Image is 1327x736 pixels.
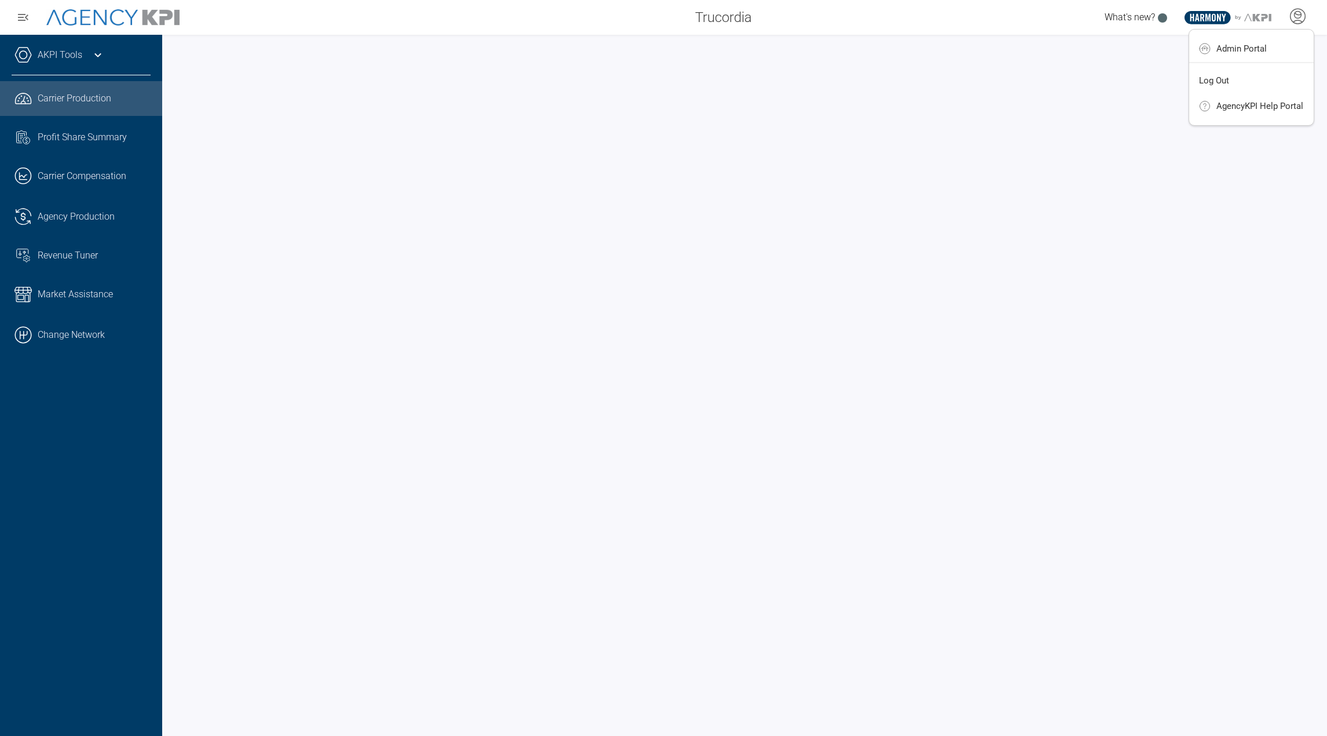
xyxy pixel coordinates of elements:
span: Admin Portal [1216,44,1267,53]
span: AgencyKPI Help Portal [1216,101,1303,111]
span: Trucordia [695,7,752,28]
span: Profit Share Summary [38,130,127,144]
span: Revenue Tuner [38,249,98,263]
span: What's new? [1105,12,1155,23]
span: Log Out [1199,76,1229,85]
span: Agency Production [38,210,115,224]
span: Carrier Production [38,92,111,105]
img: AgencyKPI [46,9,180,26]
span: Market Assistance [38,287,113,301]
a: AKPI Tools [38,48,82,62]
span: Carrier Compensation [38,169,126,183]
